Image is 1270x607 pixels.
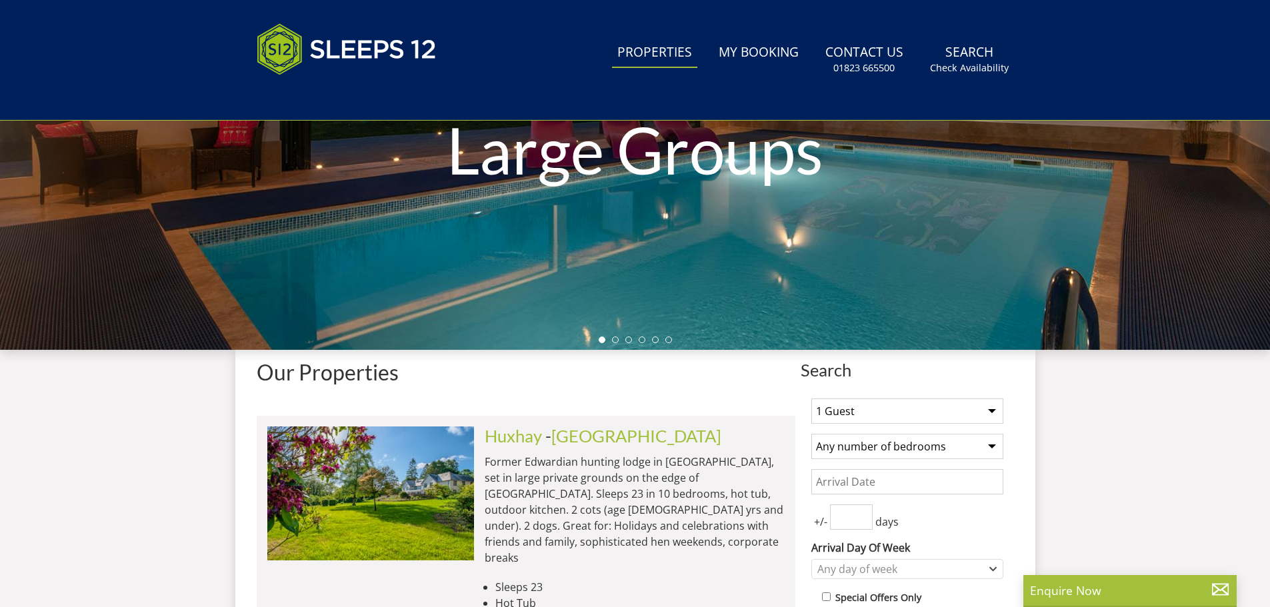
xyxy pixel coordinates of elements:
a: My Booking [713,38,804,68]
img: duxhams-somerset-holiday-accomodation-sleeps-12.original.jpg [267,426,474,560]
p: Enquire Now [1030,582,1230,599]
small: Check Availability [930,61,1009,75]
span: days [873,514,901,530]
span: +/- [811,514,830,530]
span: - [545,426,721,446]
div: Combobox [811,559,1003,579]
a: Contact Us01823 665500 [820,38,909,81]
small: 01823 665500 [833,61,895,75]
a: Properties [612,38,697,68]
p: Former Edwardian hunting lodge in [GEOGRAPHIC_DATA], set in large private grounds on the edge of ... [485,454,785,566]
label: Arrival Day Of Week [811,540,1003,556]
img: Sleeps 12 [257,16,437,83]
a: [GEOGRAPHIC_DATA] [551,426,721,446]
li: Sleeps 23 [495,579,785,595]
a: Huxhay [485,426,542,446]
label: Special Offers Only [835,590,921,605]
iframe: Customer reviews powered by Trustpilot [250,91,390,102]
a: SearchCheck Availability [925,38,1014,81]
h1: Our Properties [257,360,795,384]
div: Any day of week [814,562,987,576]
span: Search [801,360,1014,379]
input: Arrival Date [811,469,1003,494]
